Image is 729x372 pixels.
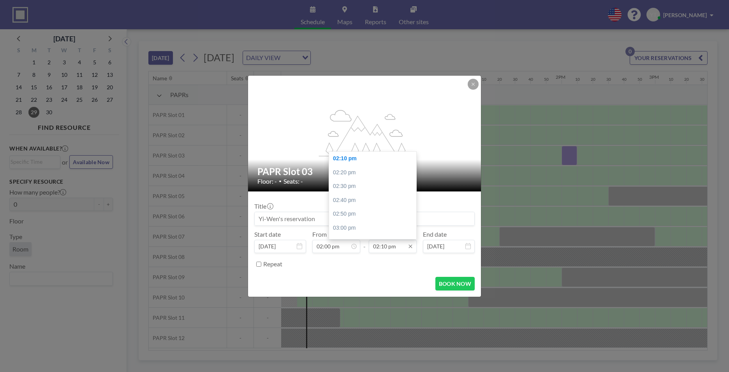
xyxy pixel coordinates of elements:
[329,193,420,207] div: 02:40 pm
[423,230,447,238] label: End date
[254,230,281,238] label: Start date
[329,221,420,235] div: 03:00 pm
[329,166,420,180] div: 02:20 pm
[329,152,420,166] div: 02:10 pm
[283,177,303,185] span: Seats: -
[435,277,475,291] button: BOOK NOW
[254,202,273,210] label: Title
[312,230,327,238] label: From
[257,177,277,185] span: Floor: -
[257,166,472,177] h2: PAPR Slot 03
[329,235,420,249] div: 03:10 pm
[255,212,474,225] input: Yi-Wen's reservation
[363,233,366,250] span: -
[263,260,282,268] label: Repeat
[329,207,420,221] div: 02:50 pm
[279,178,282,184] span: •
[329,179,420,193] div: 02:30 pm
